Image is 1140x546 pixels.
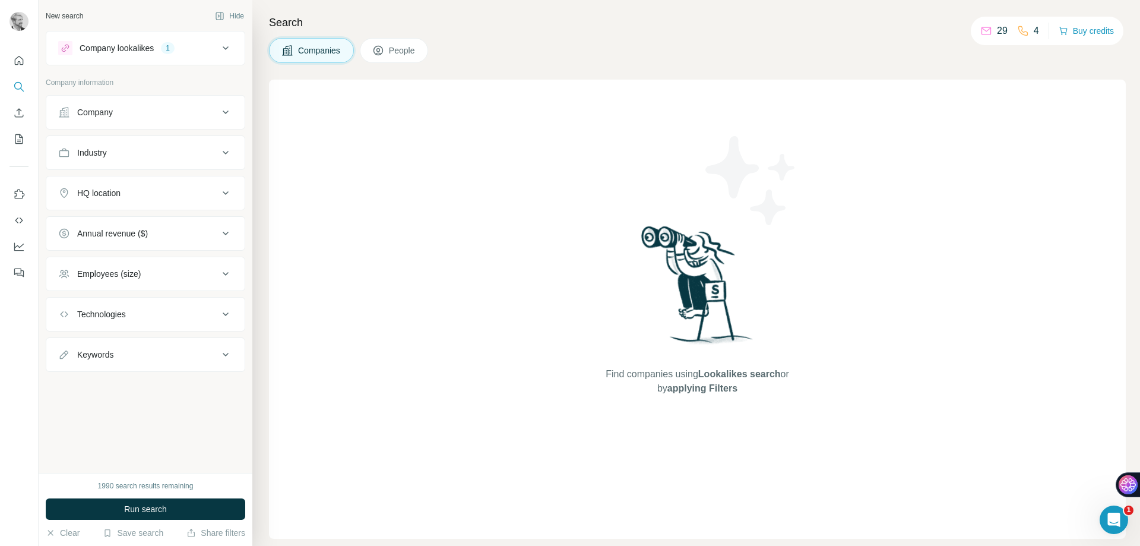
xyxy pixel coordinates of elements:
p: 29 [997,24,1008,38]
img: Surfe Illustration - Stars [698,127,805,234]
span: People [389,45,416,56]
span: Companies [298,45,341,56]
div: Annual revenue ($) [77,228,148,239]
iframe: Intercom live chat [1100,506,1128,534]
div: Technologies [77,308,126,320]
button: Hide [207,7,252,25]
button: Save search [103,527,163,539]
span: applying Filters [667,383,737,393]
div: 1 [161,43,175,53]
button: Run search [46,498,245,520]
button: My lists [9,128,28,150]
div: Keywords [77,349,113,361]
button: Enrich CSV [9,102,28,124]
p: Company information [46,77,245,88]
button: Industry [46,138,245,167]
button: Annual revenue ($) [46,219,245,248]
span: Run search [124,503,167,515]
span: Find companies using or by [602,367,792,396]
button: Technologies [46,300,245,329]
button: Clear [46,527,80,539]
button: Use Surfe API [9,210,28,231]
button: HQ location [46,179,245,207]
button: Quick start [9,50,28,71]
button: Dashboard [9,236,28,257]
button: Employees (size) [46,260,245,288]
span: 1 [1124,506,1133,515]
div: Company lookalikes [80,42,154,54]
div: Company [77,106,113,118]
img: Surfe Illustration - Woman searching with binoculars [636,223,759,355]
button: Keywords [46,340,245,369]
button: Search [9,76,28,97]
p: 4 [1034,24,1039,38]
div: Industry [77,147,107,159]
div: HQ location [77,187,121,199]
button: Use Surfe on LinkedIn [9,184,28,205]
img: Avatar [9,12,28,31]
h4: Search [269,14,1126,31]
button: Share filters [186,527,245,539]
div: 1990 search results remaining [98,481,194,491]
button: Feedback [9,262,28,283]
div: Employees (size) [77,268,141,280]
button: Buy credits [1059,23,1114,39]
span: Lookalikes search [698,369,781,379]
button: Company [46,98,245,127]
button: Company lookalikes1 [46,34,245,62]
div: New search [46,11,83,21]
